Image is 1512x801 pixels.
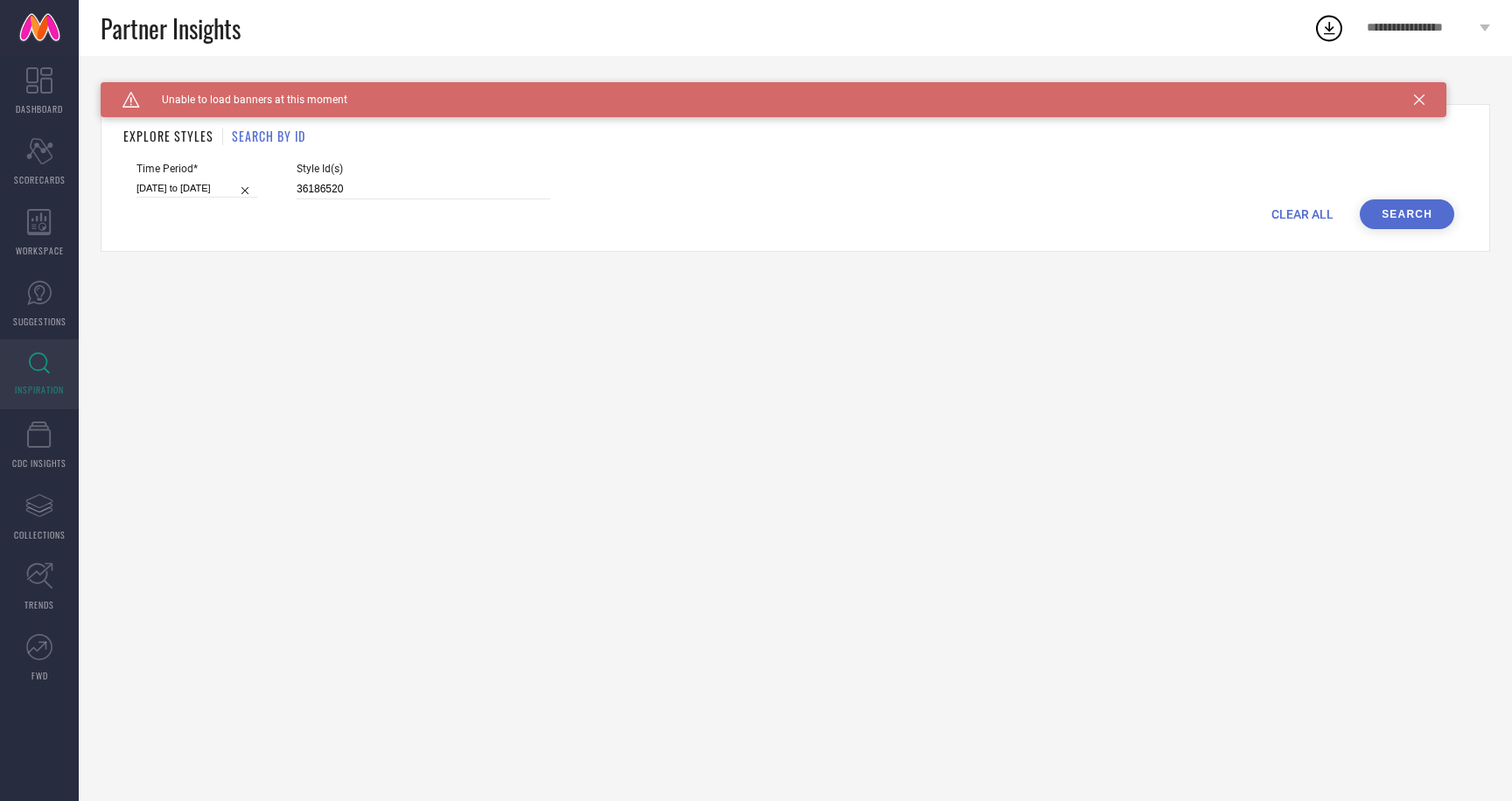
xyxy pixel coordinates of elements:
[136,179,257,198] input: Select time period
[1271,207,1333,221] span: CLEAR ALL
[16,244,64,257] span: WORKSPACE
[16,102,63,115] span: DASHBOARD
[15,383,64,396] span: INSPIRATION
[31,669,48,682] span: FWD
[12,456,66,470] span: CDC INSIGHTS
[101,82,1490,95] div: Back TO Dashboard
[13,315,66,328] span: SUGGESTIONS
[232,127,305,145] h1: SEARCH BY ID
[297,179,550,199] input: Enter comma separated style ids e.g. 12345, 67890
[24,598,54,611] span: TRENDS
[297,163,550,175] span: Style Id(s)
[140,94,347,106] span: Unable to load banners at this moment
[136,163,257,175] span: Time Period*
[1313,12,1345,44] div: Open download list
[123,127,213,145] h1: EXPLORE STYLES
[101,10,241,46] span: Partner Insights
[14,173,66,186] span: SCORECARDS
[1360,199,1454,229] button: Search
[14,528,66,541] span: COLLECTIONS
